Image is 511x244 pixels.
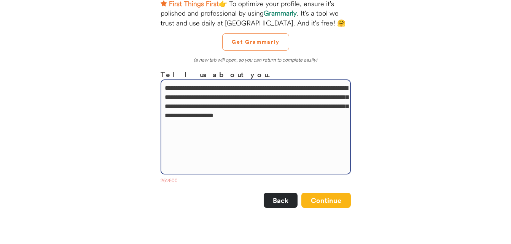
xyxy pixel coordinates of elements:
[161,177,351,185] div: 261/500
[222,33,289,51] button: Get Grammarly
[264,193,298,208] button: Back
[194,57,317,63] em: (a new tab will open, so you can return to complete easily)
[301,193,351,208] button: Continue
[264,9,297,17] strong: Grammarly
[161,69,351,80] h3: Tell us about you.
